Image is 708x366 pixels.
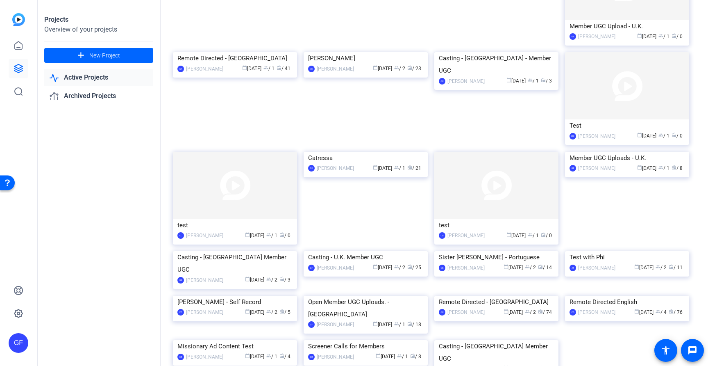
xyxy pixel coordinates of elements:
span: [DATE] [245,309,264,315]
span: calendar_today [506,232,511,237]
span: radio [407,65,412,70]
span: radio [672,33,676,38]
div: Test with Phi [570,251,685,263]
div: GF [439,78,445,85]
span: [DATE] [373,265,392,270]
div: [PERSON_NAME] [578,264,615,272]
span: [DATE] [373,66,392,71]
span: / 2 [656,265,667,270]
span: group [394,165,399,170]
span: / 4 [656,309,667,315]
div: CB [308,354,315,360]
span: group [525,309,530,314]
span: / 3 [541,78,552,84]
div: CB [177,354,184,360]
div: [PERSON_NAME] [447,77,485,85]
span: / 1 [658,165,669,171]
span: / 1 [658,133,669,139]
span: [DATE] [242,66,261,71]
span: radio [279,232,284,237]
span: / 21 [407,165,421,171]
span: / 1 [266,354,277,359]
div: MR [308,66,315,72]
div: Catressa [308,152,423,164]
span: / 74 [538,309,552,315]
span: radio [541,232,546,237]
img: blue-gradient.svg [12,13,25,26]
div: [PERSON_NAME] [578,32,615,41]
span: group [658,33,663,38]
span: / 1 [266,233,277,238]
span: calendar_today [373,321,378,326]
span: radio [672,133,676,137]
div: [PERSON_NAME] [317,320,354,329]
span: group [397,353,402,358]
span: group [266,232,271,237]
span: / 2 [394,265,405,270]
span: / 5 [279,309,290,315]
div: Test [570,119,685,132]
div: [PERSON_NAME] [447,308,485,316]
div: JT [570,265,576,271]
div: CB [570,309,576,316]
span: group [656,264,660,269]
a: Active Projects [44,69,153,86]
span: [DATE] [637,165,656,171]
div: Casting - [GEOGRAPHIC_DATA] Member UGC [439,340,554,365]
span: calendar_today [376,353,381,358]
span: / 2 [266,277,277,283]
span: / 8 [672,165,683,171]
span: / 0 [541,233,552,238]
span: / 1 [394,165,405,171]
div: GF [308,265,315,271]
div: [PERSON_NAME] [578,308,615,316]
div: CB [439,232,445,239]
span: group [528,78,533,82]
span: calendar_today [373,65,378,70]
div: CB [439,265,445,271]
span: calendar_today [637,133,642,137]
span: [DATE] [637,34,656,39]
div: Sister [PERSON_NAME] - Portuguese [439,251,554,263]
button: New Project [44,48,153,63]
span: radio [279,309,284,314]
span: / 1 [528,78,539,84]
div: Casting - U.K. Member UGC [308,251,423,263]
span: / 2 [394,66,405,71]
span: group [658,165,663,170]
div: CB [177,309,184,316]
span: group [266,277,271,281]
div: Projects [44,15,153,25]
span: group [394,264,399,269]
span: [DATE] [373,322,392,327]
span: [DATE] [634,265,654,270]
span: calendar_today [637,165,642,170]
span: / 1 [658,34,669,39]
span: / 14 [538,265,552,270]
span: / 1 [528,233,539,238]
span: radio [407,321,412,326]
span: [DATE] [634,309,654,315]
span: / 1 [397,354,408,359]
div: [PERSON_NAME] [447,231,485,240]
span: / 0 [672,133,683,139]
span: radio [279,277,284,281]
div: Remote Directed English [570,296,685,308]
div: [PERSON_NAME] [317,65,354,73]
span: calendar_today [634,264,639,269]
div: Member UGC Upload - U.K. [570,20,685,32]
div: Member UGC Uploads - U.K. [570,152,685,164]
span: group [266,309,271,314]
div: Screener Calls for Members [308,340,423,352]
div: MR [570,133,576,140]
span: radio [669,264,674,269]
span: [DATE] [506,233,526,238]
span: radio [672,165,676,170]
span: / 1 [394,322,405,327]
span: calendar_today [245,309,250,314]
div: Remote Directed - [GEOGRAPHIC_DATA] [439,296,554,308]
span: group [658,133,663,137]
span: / 0 [279,233,290,238]
div: Missionary Ad Content Test [177,340,293,352]
span: [DATE] [245,354,264,359]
